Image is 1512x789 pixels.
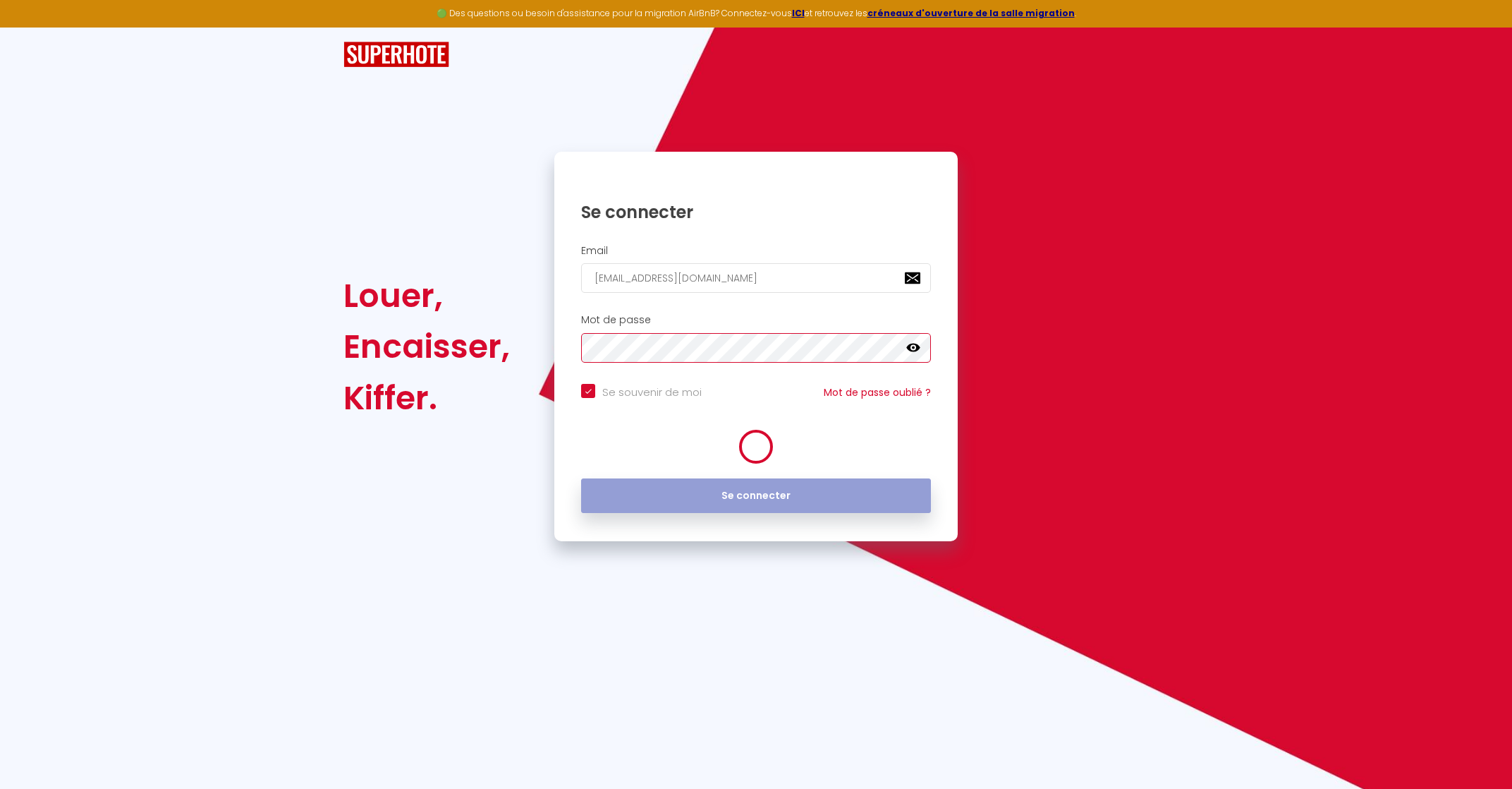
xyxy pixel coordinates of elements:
input: Ton Email [581,263,931,293]
a: ICI [792,7,805,19]
div: Louer, [343,270,510,321]
div: Kiffer. [343,373,510,423]
h2: Mot de passe [581,314,931,326]
img: SuperHote logo [343,42,449,68]
h1: Se connecter [581,201,931,223]
a: créneaux d'ouverture de la salle migration [867,7,1075,19]
div: Encaisser, [343,321,510,372]
button: Ouvrir le widget de chat LiveChat [11,6,54,48]
h2: Email [581,245,931,257]
a: Mot de passe oublié ? [824,385,931,399]
button: Se connecter [581,478,931,514]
